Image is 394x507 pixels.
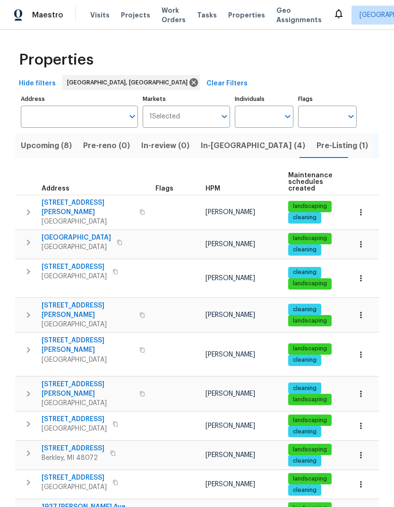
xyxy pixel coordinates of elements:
[42,399,134,408] span: [GEOGRAPHIC_DATA]
[289,345,331,353] span: landscaping
[289,268,320,276] span: cleaning
[203,75,251,92] button: Clear Filters
[42,453,104,463] span: Berkley, MI 48072
[42,301,134,320] span: [STREET_ADDRESS][PERSON_NAME]
[228,10,265,20] span: Properties
[67,78,191,87] span: [GEOGRAPHIC_DATA], [GEOGRAPHIC_DATA]
[289,396,331,404] span: landscaping
[289,428,320,436] span: cleaning
[155,185,173,192] span: Flags
[19,78,56,90] span: Hide filters
[206,312,255,318] span: [PERSON_NAME]
[206,185,220,192] span: HPM
[42,217,134,226] span: [GEOGRAPHIC_DATA]
[42,262,107,272] span: [STREET_ADDRESS]
[289,446,331,454] span: landscaping
[121,10,150,20] span: Projects
[42,355,134,365] span: [GEOGRAPHIC_DATA]
[206,351,255,358] span: [PERSON_NAME]
[206,78,248,90] span: Clear Filters
[90,10,110,20] span: Visits
[42,424,107,433] span: [GEOGRAPHIC_DATA]
[206,241,255,248] span: [PERSON_NAME]
[42,272,107,281] span: [GEOGRAPHIC_DATA]
[162,6,186,25] span: Work Orders
[62,75,200,90] div: [GEOGRAPHIC_DATA], [GEOGRAPHIC_DATA]
[126,110,139,123] button: Open
[42,415,107,424] span: [STREET_ADDRESS]
[317,139,368,152] span: Pre-Listing (1)
[206,391,255,397] span: [PERSON_NAME]
[149,113,180,121] span: 1 Selected
[206,481,255,488] span: [PERSON_NAME]
[206,275,255,282] span: [PERSON_NAME]
[235,96,293,102] label: Individuals
[288,172,333,192] span: Maintenance schedules created
[289,317,331,325] span: landscaping
[42,185,69,192] span: Address
[21,96,138,102] label: Address
[289,416,331,424] span: landscaping
[42,380,134,399] span: [STREET_ADDRESS][PERSON_NAME]
[289,475,331,483] span: landscaping
[289,246,320,254] span: cleaning
[21,139,72,152] span: Upcoming (8)
[289,202,331,210] span: landscaping
[289,306,320,314] span: cleaning
[218,110,231,123] button: Open
[42,198,134,217] span: [STREET_ADDRESS][PERSON_NAME]
[42,233,111,242] span: [GEOGRAPHIC_DATA]
[206,452,255,458] span: [PERSON_NAME]
[206,209,255,216] span: [PERSON_NAME]
[281,110,294,123] button: Open
[289,280,331,288] span: landscaping
[289,234,331,242] span: landscaping
[276,6,322,25] span: Geo Assignments
[42,242,111,252] span: [GEOGRAPHIC_DATA]
[42,444,104,453] span: [STREET_ADDRESS]
[298,96,357,102] label: Flags
[143,96,231,102] label: Markets
[289,356,320,364] span: cleaning
[289,214,320,222] span: cleaning
[197,12,217,18] span: Tasks
[42,336,134,355] span: [STREET_ADDRESS][PERSON_NAME]
[289,457,320,465] span: cleaning
[42,320,134,329] span: [GEOGRAPHIC_DATA]
[141,139,189,152] span: In-review (0)
[289,384,320,392] span: cleaning
[19,55,94,65] span: Properties
[206,423,255,429] span: [PERSON_NAME]
[32,10,63,20] span: Maestro
[42,473,107,482] span: [STREET_ADDRESS]
[344,110,358,123] button: Open
[42,482,107,492] span: [GEOGRAPHIC_DATA]
[201,139,305,152] span: In-[GEOGRAPHIC_DATA] (4)
[15,75,60,92] button: Hide filters
[83,139,130,152] span: Pre-reno (0)
[289,486,320,494] span: cleaning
